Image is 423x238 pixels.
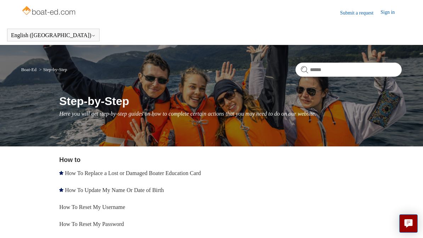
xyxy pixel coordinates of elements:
button: Live chat [399,214,418,233]
svg: Promoted article [59,171,63,175]
button: English ([GEOGRAPHIC_DATA]) [11,32,96,39]
input: Search [295,63,402,77]
a: How To Replace a Lost or Damaged Boater Education Card [65,170,201,176]
a: Submit a request [340,9,380,17]
img: Boat-Ed Help Center home page [21,4,78,18]
a: How To Reset My Password [59,221,124,227]
p: Here you will get step-by-step guides on how to complete certain actions that you may need to do ... [59,110,402,118]
svg: Promoted article [59,188,63,192]
a: How To Reset My Username [59,204,125,210]
li: Step-by-Step [38,67,67,72]
li: Boat-Ed [21,67,38,72]
a: Boat-Ed [21,67,36,72]
a: How To Update My Name Or Date of Birth [65,187,164,193]
a: How to [59,156,80,163]
h1: Step-by-Step [59,93,402,110]
a: Sign in [380,8,402,17]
